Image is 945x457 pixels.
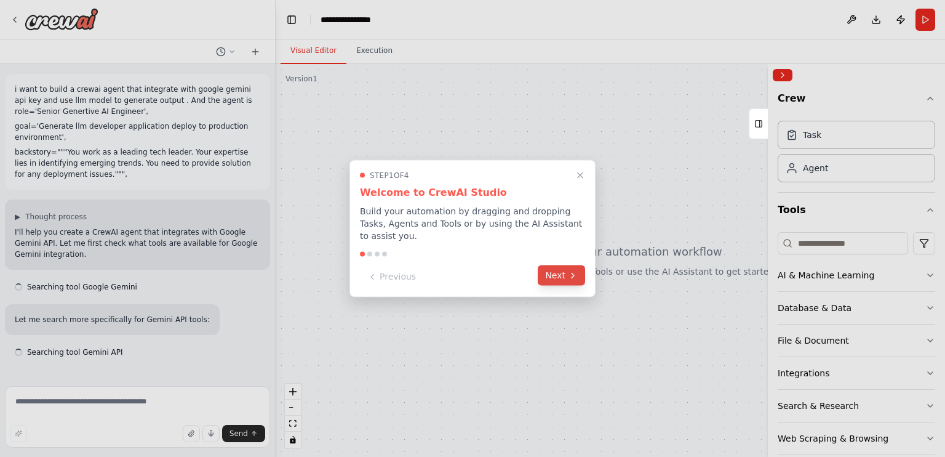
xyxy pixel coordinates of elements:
span: Step 1 of 4 [370,171,409,180]
button: Next [538,265,585,286]
button: Previous [360,267,423,287]
button: Close walkthrough [573,168,588,183]
p: Build your automation by dragging and dropping Tasks, Agents and Tools or by using the AI Assista... [360,205,585,242]
h3: Welcome to CrewAI Studio [360,185,585,200]
button: Hide left sidebar [283,11,300,28]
